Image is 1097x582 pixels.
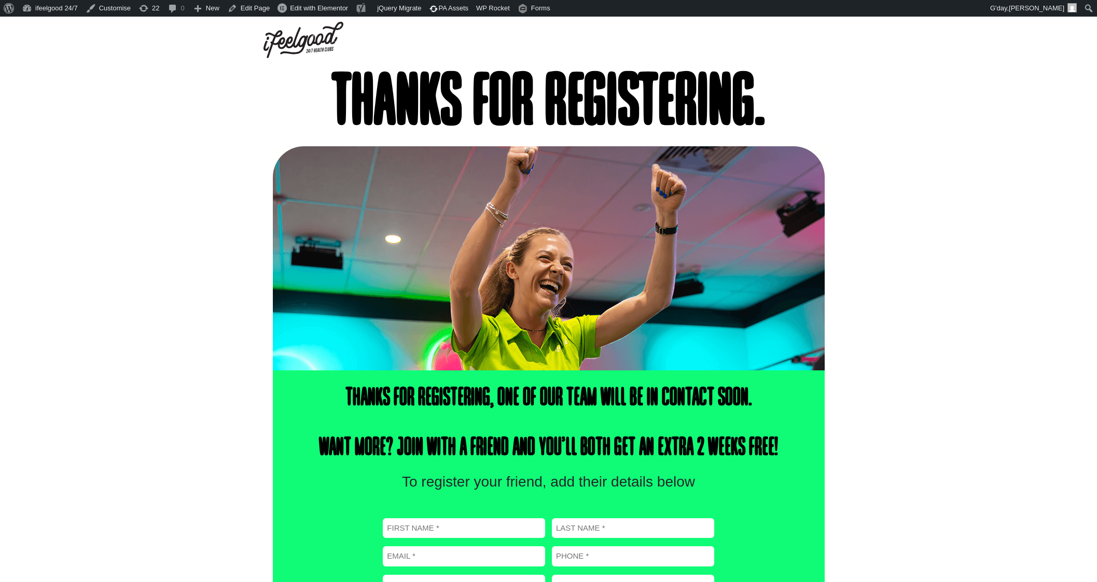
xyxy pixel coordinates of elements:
[394,471,703,493] p: To register your friend, add their details below
[552,546,714,566] input: Phone *
[273,68,825,141] h1: Thanks for registering.
[1009,4,1064,12] span: [PERSON_NAME]
[290,4,348,12] span: Edit with Elementor
[383,518,545,538] input: First name *
[552,518,714,538] input: Last name *
[383,546,545,566] input: Email *
[311,386,786,461] h4: Thanks for registering, one of our team will be in contact soon. Want more? Join with a friend an...
[273,146,825,370] img: thanks-fore-registering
